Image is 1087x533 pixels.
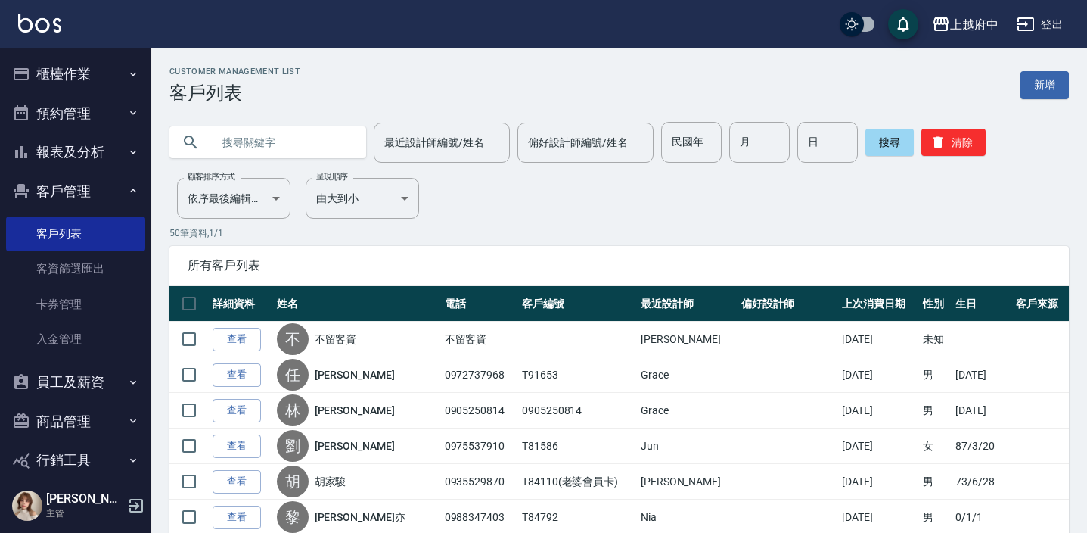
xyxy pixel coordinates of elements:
[46,507,123,520] p: 主管
[637,286,738,322] th: 最近設計師
[1011,11,1069,39] button: 登出
[6,402,145,441] button: 商品管理
[919,322,952,357] td: 未知
[441,429,518,464] td: 0975537910
[637,322,738,357] td: [PERSON_NAME]
[315,510,405,525] a: [PERSON_NAME]亦
[188,171,235,182] label: 顧客排序方式
[213,328,261,351] a: 查看
[838,464,919,500] td: [DATE]
[277,394,309,426] div: 林
[838,322,919,357] td: [DATE]
[315,403,395,418] a: [PERSON_NAME]
[952,393,1012,429] td: [DATE]
[952,464,1012,500] td: 73/6/28
[273,286,441,322] th: 姓名
[315,332,357,347] a: 不留客資
[441,322,518,357] td: 不留客資
[209,286,273,322] th: 詳細資料
[838,393,919,429] td: [DATE]
[277,466,309,497] div: 胡
[6,363,145,402] button: 員工及薪資
[277,501,309,533] div: 黎
[441,393,518,429] td: 0905250814
[213,470,261,494] a: 查看
[277,359,309,391] div: 任
[738,286,838,322] th: 偏好設計師
[213,435,261,458] a: 查看
[888,9,918,39] button: save
[921,129,986,156] button: 清除
[518,393,637,429] td: 0905250814
[177,178,290,219] div: 依序最後編輯時間
[518,286,637,322] th: 客戶編號
[1012,286,1069,322] th: 客戶來源
[838,357,919,393] td: [DATE]
[952,357,1012,393] td: [DATE]
[18,14,61,33] img: Logo
[637,464,738,500] td: [PERSON_NAME]
[838,429,919,464] td: [DATE]
[441,357,518,393] td: 0972737968
[6,132,145,172] button: 報表及分析
[6,322,145,357] a: 入金管理
[6,441,145,480] button: 行銷工具
[213,506,261,529] a: 查看
[306,178,419,219] div: 由大到小
[1020,71,1069,99] a: 新增
[213,363,261,387] a: 查看
[6,287,145,322] a: 卡券管理
[518,429,637,464] td: T81586
[950,15,998,34] div: 上越府中
[6,217,145,251] a: 客戶列表
[926,9,1005,40] button: 上越府中
[441,286,518,322] th: 電話
[952,286,1012,322] th: 生日
[188,258,1051,273] span: 所有客戶列表
[518,357,637,393] td: T91653
[6,172,145,211] button: 客戶管理
[441,464,518,500] td: 0935529870
[919,286,952,322] th: 性別
[169,226,1069,240] p: 50 筆資料, 1 / 1
[865,129,914,156] button: 搜尋
[637,357,738,393] td: Grace
[952,429,1012,464] td: 87/3/20
[277,430,309,462] div: 劉
[213,399,261,422] a: 查看
[315,438,395,454] a: [PERSON_NAME]
[6,55,145,94] button: 櫃檯作業
[919,429,952,464] td: 女
[6,94,145,133] button: 預約管理
[838,286,919,322] th: 上次消費日期
[6,251,145,286] a: 客資篩選匯出
[277,323,309,355] div: 不
[315,474,346,489] a: 胡家駿
[919,393,952,429] td: 男
[919,464,952,500] td: 男
[316,171,348,182] label: 呈現順序
[169,83,300,104] h3: 客戶列表
[637,429,738,464] td: Jun
[919,357,952,393] td: 男
[315,367,395,382] a: [PERSON_NAME]
[637,393,738,429] td: Grace
[212,122,354,163] input: 搜尋關鍵字
[518,464,637,500] td: T84110(老婆會員卡)
[12,491,42,521] img: Person
[169,67,300,76] h2: Customer Management List
[46,491,123,507] h5: [PERSON_NAME]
